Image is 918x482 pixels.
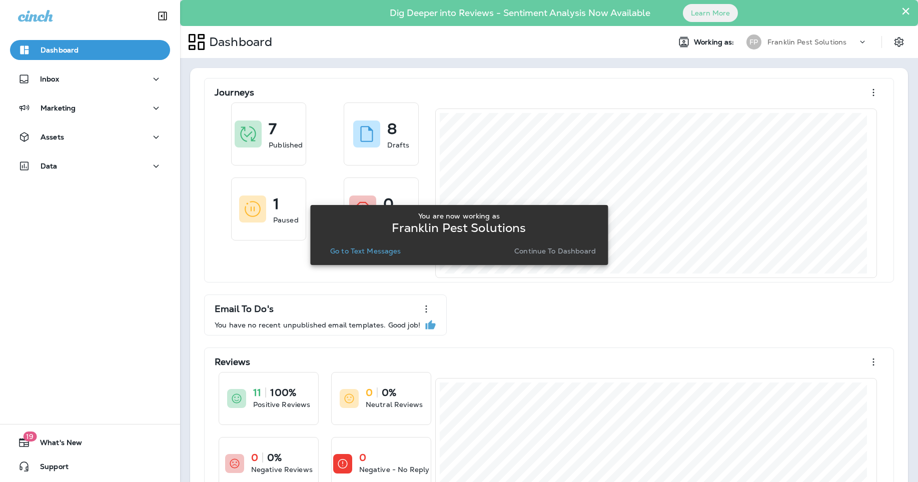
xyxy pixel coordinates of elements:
p: Positive Reviews [253,399,310,409]
button: Settings [890,33,908,51]
button: Close [901,3,910,19]
span: What's New [30,438,82,450]
p: Marketing [41,104,76,112]
p: Data [41,162,58,170]
button: Data [10,156,170,176]
div: FP [746,34,761,49]
p: Published [269,140,303,150]
button: 19What's New [10,432,170,452]
button: Marketing [10,98,170,118]
p: Continue to Dashboard [514,247,596,255]
button: Dashboard [10,40,170,60]
p: Dashboard [41,46,79,54]
p: 11 [253,387,261,397]
p: Journeys [215,87,254,97]
button: Continue to Dashboard [510,244,600,258]
p: Inbox [40,75,59,83]
button: Learn More [683,4,738,22]
button: Collapse Sidebar [149,6,177,26]
button: Go to Text Messages [326,244,405,258]
p: You are now working as [418,212,500,220]
p: Dashboard [205,34,272,49]
span: Support [30,462,69,474]
span: Working as: [694,38,736,46]
button: Assets [10,127,170,147]
p: Franklin Pest Solutions [392,224,526,232]
p: Reviews [215,357,250,367]
p: 0% [267,452,282,462]
p: Email To Do's [215,304,274,314]
p: 1 [273,199,279,209]
p: Assets [41,133,64,141]
p: Paused [273,215,299,225]
p: Negative Reviews [251,464,313,474]
p: Franklin Pest Solutions [767,38,846,46]
p: You have no recent unpublished email templates. Good job! [215,321,420,329]
button: Inbox [10,69,170,89]
p: Go to Text Messages [330,247,401,255]
p: 7 [269,124,277,134]
p: 100% [270,387,296,397]
p: 0 [251,452,258,462]
button: Support [10,456,170,476]
span: 19 [23,431,37,441]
